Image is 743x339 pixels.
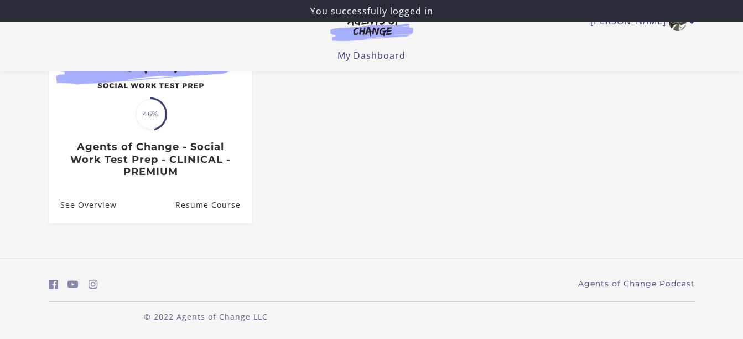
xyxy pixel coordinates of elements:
[49,279,58,290] i: https://www.facebook.com/groups/aswbtestprep (Open in a new window)
[4,4,739,18] p: You successfully logged in
[590,13,689,31] a: Toggle menu
[319,16,425,41] img: Agents of Change Logo
[49,276,58,292] a: https://www.facebook.com/groups/aswbtestprep (Open in a new window)
[337,49,406,61] a: My Dashboard
[578,278,695,290] a: Agents of Change Podcast
[67,276,79,292] a: https://www.youtube.com/c/AgentsofChangeTestPrepbyMeaganMitchell (Open in a new window)
[89,276,98,292] a: https://www.instagram.com/agentsofchangeprep/ (Open in a new window)
[60,141,240,178] h3: Agents of Change - Social Work Test Prep - CLINICAL - PREMIUM
[49,311,363,322] p: © 2022 Agents of Change LLC
[49,187,117,223] a: Agents of Change - Social Work Test Prep - CLINICAL - PREMIUM: See Overview
[67,279,79,290] i: https://www.youtube.com/c/AgentsofChangeTestPrepbyMeaganMitchell (Open in a new window)
[175,187,252,223] a: Agents of Change - Social Work Test Prep - CLINICAL - PREMIUM: Resume Course
[89,279,98,290] i: https://www.instagram.com/agentsofchangeprep/ (Open in a new window)
[136,99,165,129] span: 46%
